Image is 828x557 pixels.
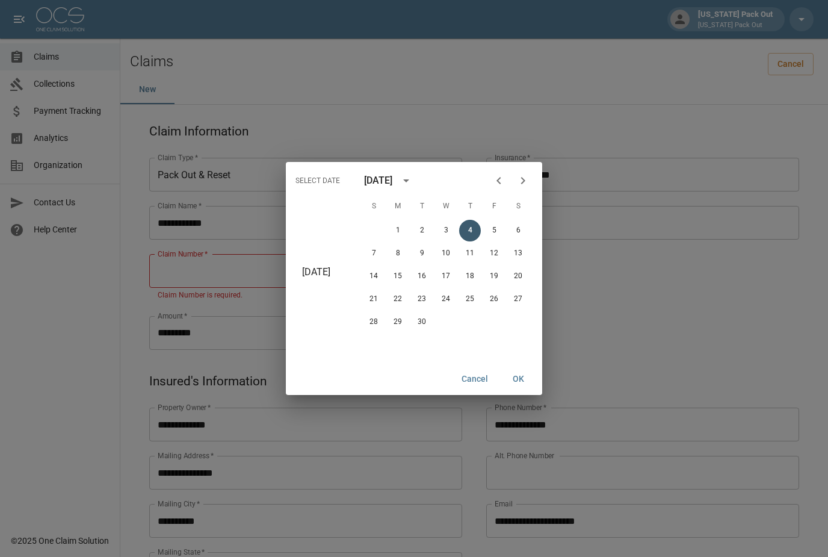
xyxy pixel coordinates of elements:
[499,368,537,390] button: OK
[483,266,505,287] button: 19
[483,288,505,310] button: 26
[363,311,385,333] button: 28
[387,311,409,333] button: 29
[435,266,457,287] button: 17
[483,243,505,264] button: 12
[507,266,529,287] button: 20
[387,220,409,241] button: 1
[302,266,330,278] h4: [DATE]
[511,169,535,193] button: Next month
[411,243,433,264] button: 9
[387,266,409,287] button: 15
[387,243,409,264] button: 8
[459,288,481,310] button: 25
[411,194,433,219] span: Tuesday
[507,288,529,310] button: 27
[387,288,409,310] button: 22
[411,288,433,310] button: 23
[507,243,529,264] button: 13
[507,220,529,241] button: 6
[411,266,433,287] button: 16
[363,194,385,219] span: Sunday
[411,311,433,333] button: 30
[435,243,457,264] button: 10
[435,288,457,310] button: 24
[435,220,457,241] button: 3
[507,194,529,219] span: Saturday
[459,194,481,219] span: Thursday
[459,220,481,241] button: 4
[459,266,481,287] button: 18
[363,243,385,264] button: 7
[396,170,416,191] button: calendar view is open, switch to year view
[483,194,505,219] span: Friday
[363,266,385,287] button: 14
[483,220,505,241] button: 5
[459,243,481,264] button: 11
[435,194,457,219] span: Wednesday
[487,169,511,193] button: Previous month
[364,173,392,188] div: [DATE]
[387,194,409,219] span: Monday
[411,220,433,241] button: 2
[456,368,494,390] button: Cancel
[295,172,340,191] span: Select date
[363,288,385,310] button: 21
